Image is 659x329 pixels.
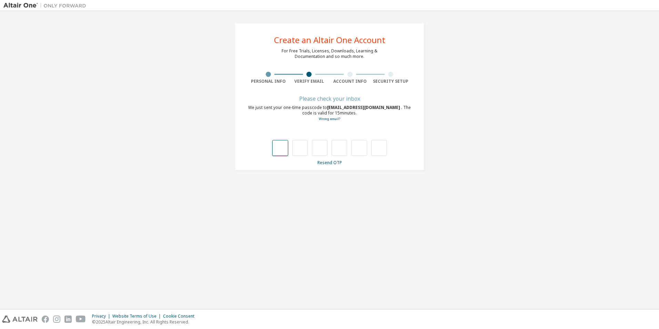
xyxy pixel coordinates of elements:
p: © 2025 Altair Engineering, Inc. All Rights Reserved. [92,319,199,325]
img: instagram.svg [53,316,60,323]
img: linkedin.svg [64,316,72,323]
a: Go back to the registration form [319,117,340,121]
div: Cookie Consent [163,313,199,319]
a: Resend OTP [317,160,342,166]
div: Personal Info [248,79,289,84]
div: Website Terms of Use [112,313,163,319]
div: Create an Altair One Account [274,36,385,44]
img: youtube.svg [76,316,86,323]
span: [EMAIL_ADDRESS][DOMAIN_NAME] [327,104,401,110]
img: Altair One [3,2,90,9]
div: We just sent your one-time passcode to . The code is valid for 15 minutes. [248,105,411,122]
div: Privacy [92,313,112,319]
div: Please check your inbox [248,97,411,101]
img: facebook.svg [42,316,49,323]
div: Security Setup [371,79,412,84]
img: altair_logo.svg [2,316,38,323]
div: For Free Trials, Licenses, Downloads, Learning & Documentation and so much more. [282,48,377,59]
div: Verify Email [289,79,330,84]
div: Account Info [329,79,371,84]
